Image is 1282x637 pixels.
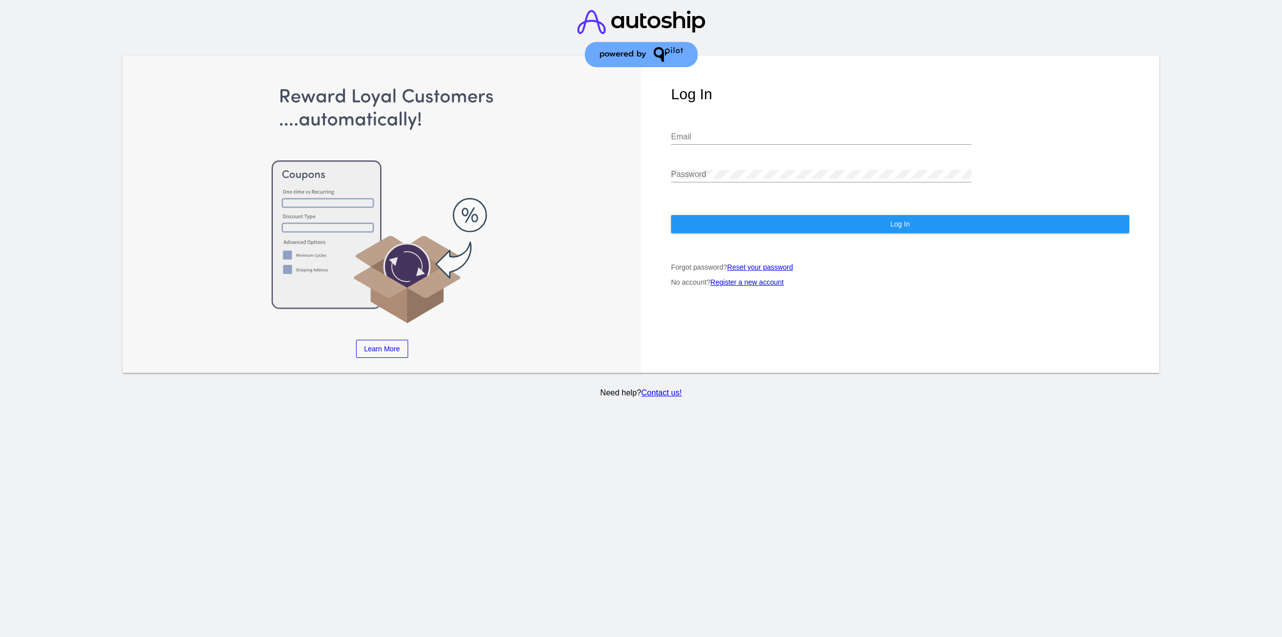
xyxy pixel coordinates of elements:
[671,278,1129,286] p: No account?
[356,340,408,358] a: Learn More
[121,388,1161,397] p: Need help?
[364,345,400,353] span: Learn More
[671,215,1129,233] button: Log In
[890,220,910,228] span: Log In
[641,388,682,397] a: Contact us!
[727,263,793,271] a: Reset your password
[671,263,1129,271] p: Forgot password?
[671,86,1129,103] h1: Log In
[711,278,784,286] a: Register a new account
[671,132,972,141] input: Email
[153,86,611,325] img: Apply Coupons Automatically to Scheduled Orders with QPilot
